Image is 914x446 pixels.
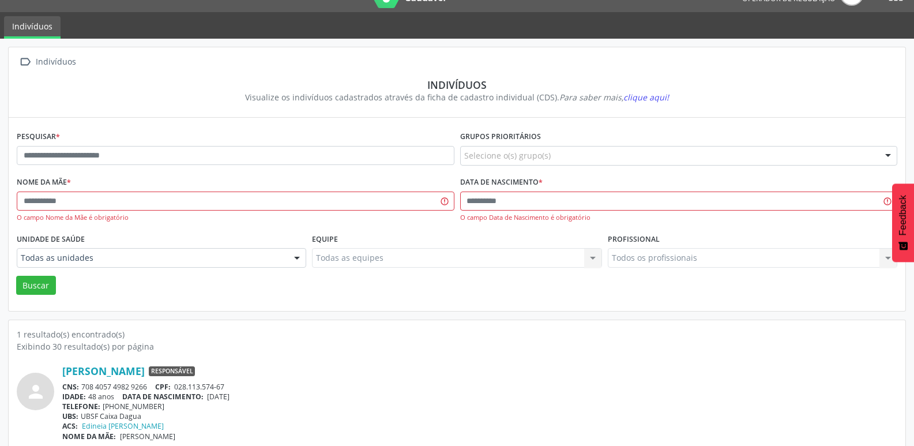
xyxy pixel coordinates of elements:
div: 48 anos [62,392,897,402]
div: 1 resultado(s) encontrado(s) [17,328,897,340]
span: [DATE] [207,392,230,402]
div: [PHONE_NUMBER] [62,402,897,411]
button: Buscar [16,276,56,295]
span: CPF: [155,382,171,392]
span: DATA DE NASCIMENTO: [122,392,204,402]
i: Para saber mais, [559,92,669,103]
a: Edineia [PERSON_NAME] [82,421,164,431]
div: O campo Data de Nascimento é obrigatório [460,213,898,223]
i:  [17,54,33,70]
span: IDADE: [62,392,86,402]
label: Data de nascimento [460,174,543,192]
span: NOME DA MÃE: [62,432,116,441]
span: CNS: [62,382,79,392]
a:  Indivíduos [17,54,78,70]
span: Selecione o(s) grupo(s) [464,149,551,162]
label: Equipe [312,230,338,248]
label: Unidade de saúde [17,230,85,248]
div: Exibindo 30 resultado(s) por página [17,340,897,353]
span: 028.113.574-67 [174,382,224,392]
div: Indivíduos [25,78,889,91]
label: Grupos prioritários [460,128,541,146]
label: Profissional [608,230,660,248]
a: [PERSON_NAME] [62,365,145,377]
div: Indivíduos [33,54,78,70]
span: UBS: [62,411,78,421]
span: Feedback [898,195,908,235]
label: Nome da mãe [17,174,71,192]
button: Feedback - Mostrar pesquisa [892,183,914,262]
span: Responsável [149,366,195,377]
span: ACS: [62,421,78,431]
span: [PERSON_NAME] [120,432,175,441]
span: Todas as unidades [21,252,283,264]
label: Pesquisar [17,128,60,146]
div: O campo Nome da Mãe é obrigatório [17,213,454,223]
div: Visualize os indivíduos cadastrados através da ficha de cadastro individual (CDS). [25,91,889,103]
a: Indivíduos [4,16,61,39]
div: UBSF Caixa Dagua [62,411,897,421]
span: clique aqui! [623,92,669,103]
div: 708 4057 4982 9266 [62,382,897,392]
span: TELEFONE: [62,402,100,411]
i: person [25,381,46,402]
